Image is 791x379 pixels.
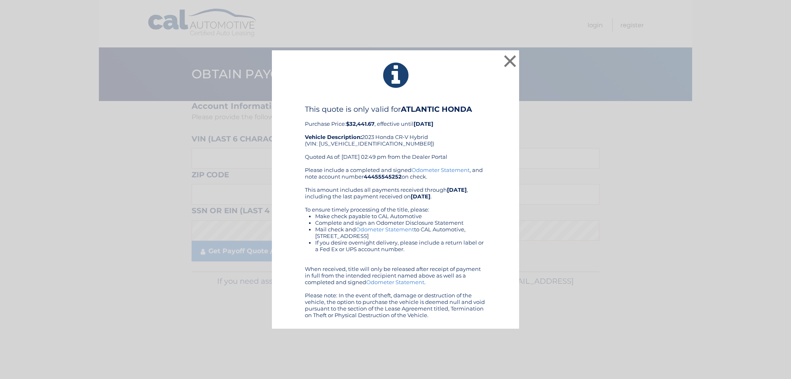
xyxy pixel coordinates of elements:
b: ATLANTIC HONDA [401,105,472,114]
div: Purchase Price: , effective until 2023 Honda CR-V Hybrid (VIN: [US_VEHICLE_IDENTIFICATION_NUMBER]... [305,105,486,167]
a: Odometer Statement [356,226,414,233]
div: Please include a completed and signed , and note account number on check. This amount includes al... [305,167,486,318]
a: Odometer Statement [366,279,424,285]
b: [DATE] [414,120,433,127]
a: Odometer Statement [412,167,470,173]
b: 44455545252 [364,173,402,180]
li: If you desire overnight delivery, please include a return label or a Fed Ex or UPS account number. [315,239,486,252]
button: × [502,53,518,69]
li: Complete and sign an Odometer Disclosure Statement [315,219,486,226]
h4: This quote is only valid for [305,105,486,114]
li: Make check payable to CAL Automotive [315,213,486,219]
strong: Vehicle Description: [305,134,362,140]
b: [DATE] [447,186,467,193]
b: $32,441.67 [346,120,374,127]
li: Mail check and to CAL Automotive, [STREET_ADDRESS] [315,226,486,239]
b: [DATE] [411,193,431,200]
